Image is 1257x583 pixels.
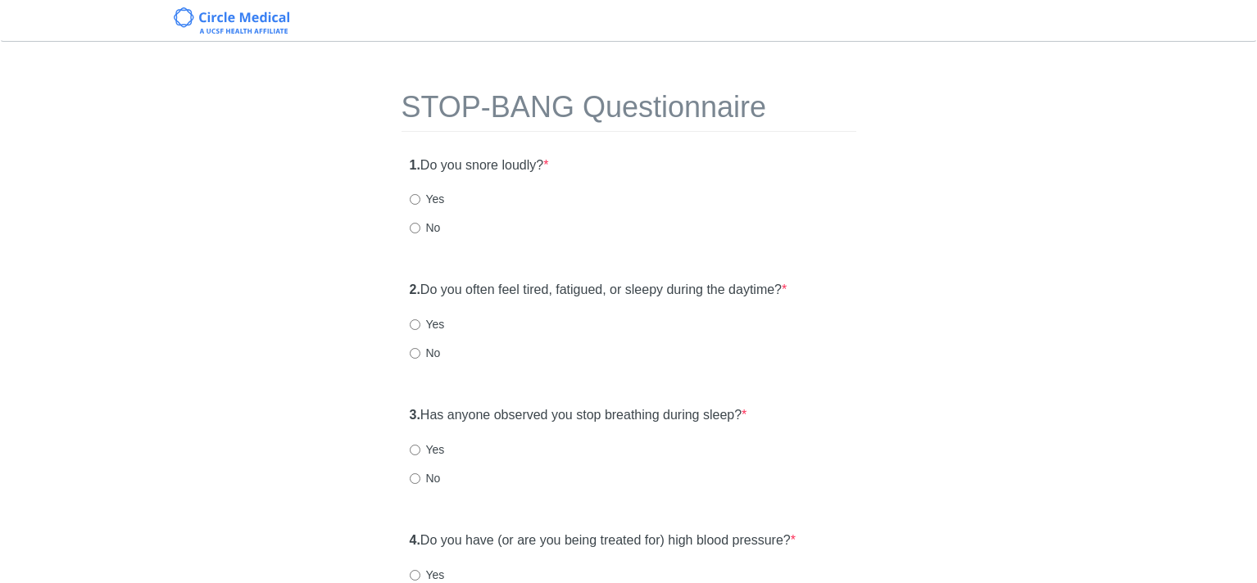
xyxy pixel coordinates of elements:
[410,470,441,486] label: No
[410,348,420,359] input: No
[410,316,445,332] label: Yes
[410,319,420,330] input: Yes
[410,219,441,236] label: No
[410,194,420,205] input: Yes
[410,445,420,455] input: Yes
[410,441,445,458] label: Yes
[410,531,796,550] label: Do you have (or are you being treated for) high blood pressure?
[410,158,420,172] strong: 1.
[410,570,420,581] input: Yes
[410,408,420,422] strong: 3.
[410,281,787,300] label: Do you often feel tired, fatigued, or sleepy during the daytime?
[410,223,420,233] input: No
[410,473,420,484] input: No
[174,7,289,34] img: Circle Medical Logo
[410,406,747,425] label: Has anyone observed you stop breathing during sleep?
[410,533,420,547] strong: 4.
[410,345,441,361] label: No
[402,91,856,132] h1: STOP-BANG Questionnaire
[410,191,445,207] label: Yes
[410,567,445,583] label: Yes
[410,282,420,296] strong: 2.
[410,156,549,175] label: Do you snore loudly?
